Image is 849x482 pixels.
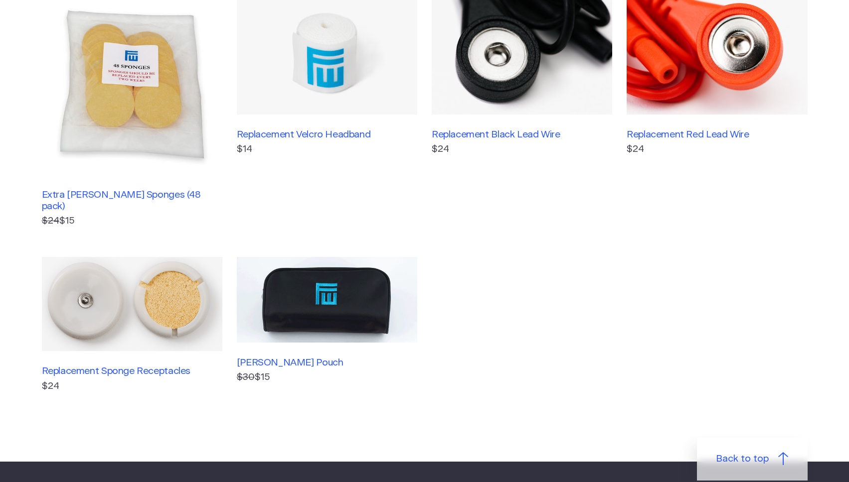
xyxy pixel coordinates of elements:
span: Back to top [716,452,769,467]
img: Replacement Sponge Receptacles [42,257,222,351]
h3: [PERSON_NAME] Pouch [237,357,417,368]
h3: Replacement Red Lead Wire [627,129,807,140]
p: $15 [237,370,417,385]
h3: Replacement Black Lead Wire [432,129,612,140]
p: $24 [432,142,612,157]
a: Replacement Sponge Receptacles$24 [42,257,222,393]
h3: Extra [PERSON_NAME] Sponges (48 pack) [42,189,222,212]
s: $30 [237,372,255,382]
p: $15 [42,214,222,229]
s: $24 [42,216,59,226]
p: $14 [237,142,417,157]
a: [PERSON_NAME] Pouch $30$15 [237,257,417,393]
p: $24 [42,379,222,394]
a: Back to top [697,438,808,481]
h3: Replacement Velcro Headband [237,129,417,140]
img: Fisher Wallace Pouch [237,257,417,343]
h3: Replacement Sponge Receptacles [42,365,222,377]
p: $24 [627,142,807,157]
